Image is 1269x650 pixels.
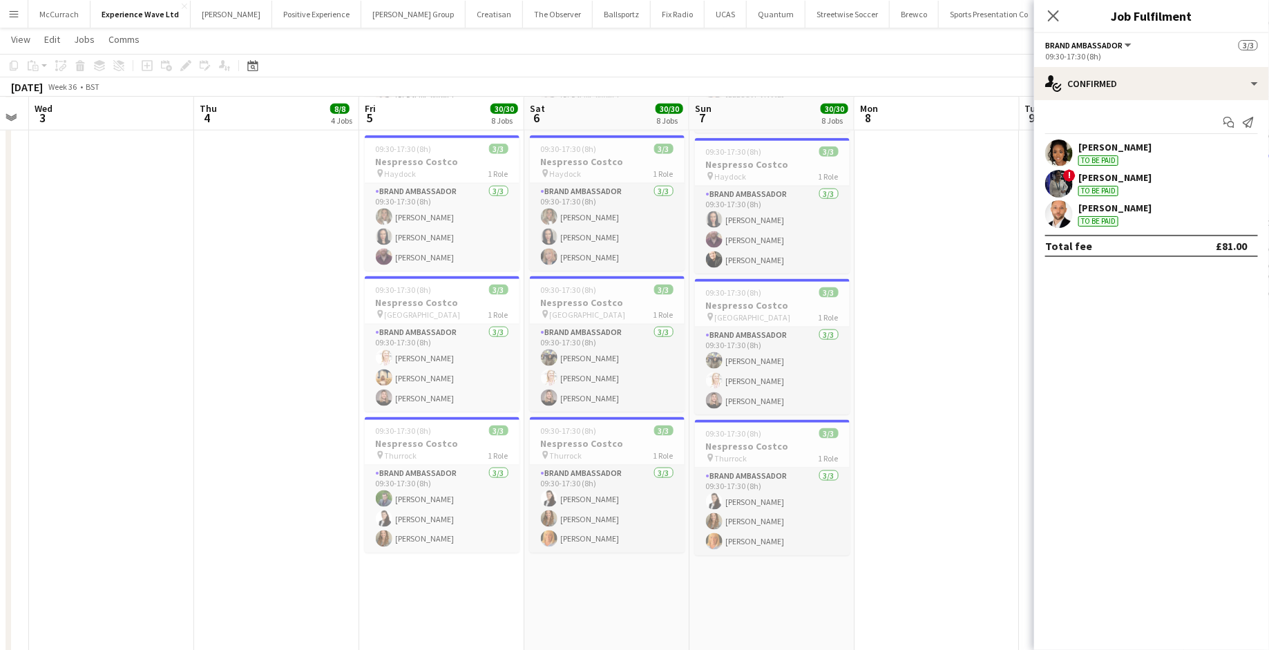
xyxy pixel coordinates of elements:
[6,30,36,48] a: View
[490,104,518,114] span: 30/30
[1078,216,1118,227] div: To be paid
[706,428,762,439] span: 09:30-17:30 (8h)
[376,426,432,436] span: 09:30-17:30 (8h)
[44,33,60,46] span: Edit
[385,169,417,179] span: Haydock
[530,276,685,412] app-job-card: 09:30-17:30 (8h)3/3Nespresso Costco [GEOGRAPHIC_DATA]1 RoleBrand Ambassador3/309:30-17:30 (8h)[PE...
[365,296,519,309] h3: Nespresso Costco
[363,110,376,126] span: 5
[198,110,217,126] span: 4
[705,1,747,28] button: UCAS
[1025,102,1041,115] span: Tue
[541,285,597,295] span: 09:30-17:30 (8h)
[489,144,508,154] span: 3/3
[365,276,519,412] div: 09:30-17:30 (8h)3/3Nespresso Costco [GEOGRAPHIC_DATA]1 RoleBrand Ambassador3/309:30-17:30 (8h)[PE...
[523,1,593,28] button: The Observer
[11,80,43,94] div: [DATE]
[331,115,352,126] div: 4 Jobs
[365,437,519,450] h3: Nespresso Costco
[695,279,850,414] app-job-card: 09:30-17:30 (8h)3/3Nespresso Costco [GEOGRAPHIC_DATA]1 RoleBrand Ambassador3/309:30-17:30 (8h)[PE...
[747,1,805,28] button: Quantum
[32,110,53,126] span: 3
[550,450,582,461] span: Thurrock
[530,417,685,553] app-job-card: 09:30-17:30 (8h)3/3Nespresso Costco Thurrock1 RoleBrand Ambassador3/309:30-17:30 (8h)[PERSON_NAME...
[365,135,519,271] app-job-card: 09:30-17:30 (8h)3/3Nespresso Costco Haydock1 RoleBrand Ambassador3/309:30-17:30 (8h)[PERSON_NAME]...
[654,426,674,436] span: 3/3
[361,1,466,28] button: [PERSON_NAME] Group
[1045,40,1134,50] button: Brand Ambassador
[819,171,839,182] span: 1 Role
[939,1,1040,28] button: Sports Presentation Co
[376,144,432,154] span: 09:30-17:30 (8h)
[1034,7,1269,25] h3: Job Fulfilment
[706,146,762,157] span: 09:30-17:30 (8h)
[651,1,705,28] button: Fix Radio
[1045,239,1092,253] div: Total fee
[376,285,432,295] span: 09:30-17:30 (8h)
[695,327,850,414] app-card-role: Brand Ambassador3/309:30-17:30 (8h)[PERSON_NAME][PERSON_NAME][PERSON_NAME]
[103,30,145,48] a: Comms
[385,309,461,320] span: [GEOGRAPHIC_DATA]
[365,466,519,553] app-card-role: Brand Ambassador3/309:30-17:30 (8h)[PERSON_NAME][PERSON_NAME][PERSON_NAME]
[593,1,651,28] button: Ballsportz
[541,426,597,436] span: 09:30-17:30 (8h)
[489,426,508,436] span: 3/3
[1045,51,1258,61] div: 09:30-17:30 (8h)
[74,33,95,46] span: Jobs
[695,440,850,452] h3: Nespresso Costco
[488,309,508,320] span: 1 Role
[272,1,361,28] button: Positive Experience
[693,110,712,126] span: 7
[530,466,685,553] app-card-role: Brand Ambassador3/309:30-17:30 (8h)[PERSON_NAME][PERSON_NAME][PERSON_NAME]
[695,468,850,555] app-card-role: Brand Ambassador3/309:30-17:30 (8h)[PERSON_NAME][PERSON_NAME][PERSON_NAME]
[819,287,839,298] span: 3/3
[488,450,508,461] span: 1 Role
[819,146,839,157] span: 3/3
[695,299,850,312] h3: Nespresso Costco
[530,184,685,271] app-card-role: Brand Ambassador3/309:30-17:30 (8h)[PERSON_NAME][PERSON_NAME][PERSON_NAME]
[530,102,545,115] span: Sat
[1078,202,1152,214] div: [PERSON_NAME]
[541,144,597,154] span: 09:30-17:30 (8h)
[365,184,519,271] app-card-role: Brand Ambassador3/309:30-17:30 (8h)[PERSON_NAME][PERSON_NAME][PERSON_NAME]
[365,325,519,412] app-card-role: Brand Ambassador3/309:30-17:30 (8h)[PERSON_NAME][PERSON_NAME][PERSON_NAME]
[530,437,685,450] h3: Nespresso Costco
[715,453,747,463] span: Thurrock
[530,325,685,412] app-card-role: Brand Ambassador3/309:30-17:30 (8h)[PERSON_NAME][PERSON_NAME][PERSON_NAME]
[489,285,508,295] span: 3/3
[491,115,517,126] div: 8 Jobs
[656,115,683,126] div: 8 Jobs
[28,1,90,28] button: McCurrach
[365,417,519,553] app-job-card: 09:30-17:30 (8h)3/3Nespresso Costco Thurrock1 RoleBrand Ambassador3/309:30-17:30 (8h)[PERSON_NAME...
[1216,239,1247,253] div: £81.00
[46,82,80,92] span: Week 36
[35,102,53,115] span: Wed
[821,115,848,126] div: 8 Jobs
[890,1,939,28] button: Brewco
[695,102,712,115] span: Sun
[695,187,850,274] app-card-role: Brand Ambassador3/309:30-17:30 (8h)[PERSON_NAME][PERSON_NAME][PERSON_NAME]
[715,312,791,323] span: [GEOGRAPHIC_DATA]
[819,453,839,463] span: 1 Role
[1045,40,1123,50] span: Brand Ambassador
[466,1,523,28] button: Creatisan
[1078,155,1118,166] div: To be paid
[819,312,839,323] span: 1 Role
[858,110,878,126] span: 8
[365,102,376,115] span: Fri
[68,30,100,48] a: Jobs
[1239,40,1258,50] span: 3/3
[1063,169,1076,182] span: !
[695,138,850,274] app-job-card: 09:30-17:30 (8h)3/3Nespresso Costco Haydock1 RoleBrand Ambassador3/309:30-17:30 (8h)[PERSON_NAME]...
[90,1,191,28] button: Experience Wave Ltd
[695,420,850,555] app-job-card: 09:30-17:30 (8h)3/3Nespresso Costco Thurrock1 RoleBrand Ambassador3/309:30-17:30 (8h)[PERSON_NAME...
[653,450,674,461] span: 1 Role
[191,1,272,28] button: [PERSON_NAME]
